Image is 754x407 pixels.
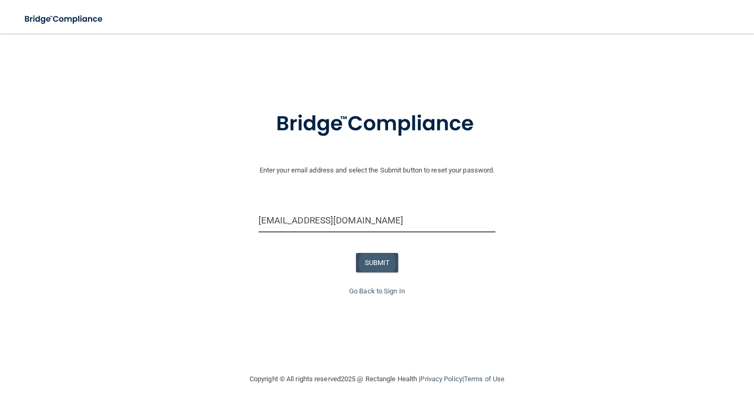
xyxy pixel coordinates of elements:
[349,287,405,295] a: Go Back to Sign In
[572,332,741,374] iframe: Drift Widget Chat Controller
[254,97,500,151] img: bridge_compliance_login_screen.278c3ca4.svg
[259,209,496,232] input: Email
[16,8,113,30] img: bridge_compliance_login_screen.278c3ca4.svg
[464,375,504,383] a: Terms of Use
[185,362,569,396] div: Copyright © All rights reserved 2025 @ Rectangle Health | |
[356,253,399,272] button: SUBMIT
[420,375,462,383] a: Privacy Policy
